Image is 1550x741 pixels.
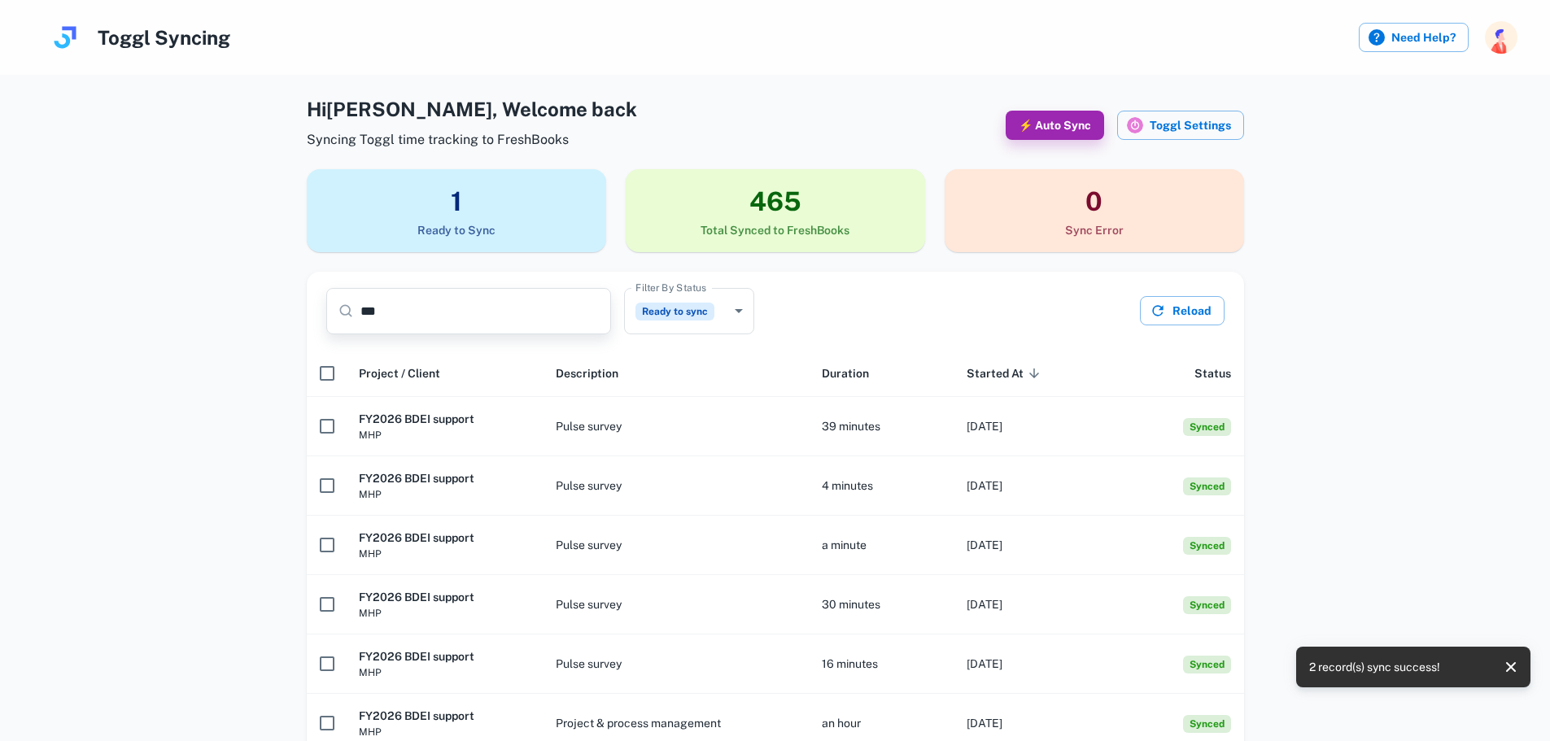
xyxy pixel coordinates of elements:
td: 4 minutes [809,456,954,516]
span: MHP [359,725,530,739]
img: Toggl icon [1127,117,1143,133]
td: [DATE] [954,516,1098,575]
h6: FY2026 BDEI support [359,469,530,487]
span: Synced [1183,656,1231,673]
td: 39 minutes [809,397,954,456]
td: Pulse survey [543,516,809,575]
td: 16 minutes [809,634,954,694]
h6: FY2026 BDEI support [359,707,530,725]
span: Synced [1183,715,1231,733]
h6: FY2026 BDEI support [359,647,530,665]
span: MHP [359,665,530,680]
span: Synced [1183,477,1231,495]
h3: 465 [626,182,925,221]
label: Need Help? [1359,23,1469,52]
h3: 0 [945,182,1244,221]
h6: Ready to Sync [307,221,606,239]
span: Synced [1183,418,1231,436]
h6: Sync Error [945,221,1244,239]
span: Status [1194,364,1231,383]
span: MHP [359,547,530,561]
h6: FY2026 BDEI support [359,588,530,606]
h4: Toggl Syncing [98,23,230,52]
h4: Hi [PERSON_NAME] , Welcome back [307,94,637,124]
span: MHP [359,428,530,442]
span: Synced [1183,596,1231,614]
img: logo.svg [49,21,81,54]
td: Pulse survey [543,575,809,634]
span: Project / Client [359,364,440,383]
td: a minute [809,516,954,575]
span: Syncing Toggl time tracking to FreshBooks [307,130,637,150]
td: [DATE] [954,634,1098,694]
td: 30 minutes [809,575,954,634]
td: Pulse survey [543,634,809,694]
label: Filter By Status [635,281,706,294]
div: 2 record(s) sync success! [1309,652,1440,682]
span: Duration [822,364,869,383]
span: Started At [967,364,1045,383]
h6: FY2026 BDEI support [359,410,530,428]
div: Ready to sync [624,288,754,334]
h6: Total Synced to FreshBooks [626,221,925,239]
td: [DATE] [954,456,1098,516]
span: MHP [359,487,530,502]
img: photoURL [1485,21,1517,54]
button: Reload [1140,296,1225,325]
td: Pulse survey [543,456,809,516]
td: Pulse survey [543,397,809,456]
span: Ready to sync [635,303,714,320]
td: [DATE] [954,397,1098,456]
h3: 1 [307,182,606,221]
button: ⚡ Auto Sync [1006,111,1104,140]
span: Synced [1183,537,1231,555]
button: Toggl iconToggl Settings [1117,111,1244,140]
button: close [1498,654,1524,680]
td: [DATE] [954,575,1098,634]
span: Description [556,364,618,383]
h6: FY2026 BDEI support [359,529,530,547]
span: MHP [359,606,530,621]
